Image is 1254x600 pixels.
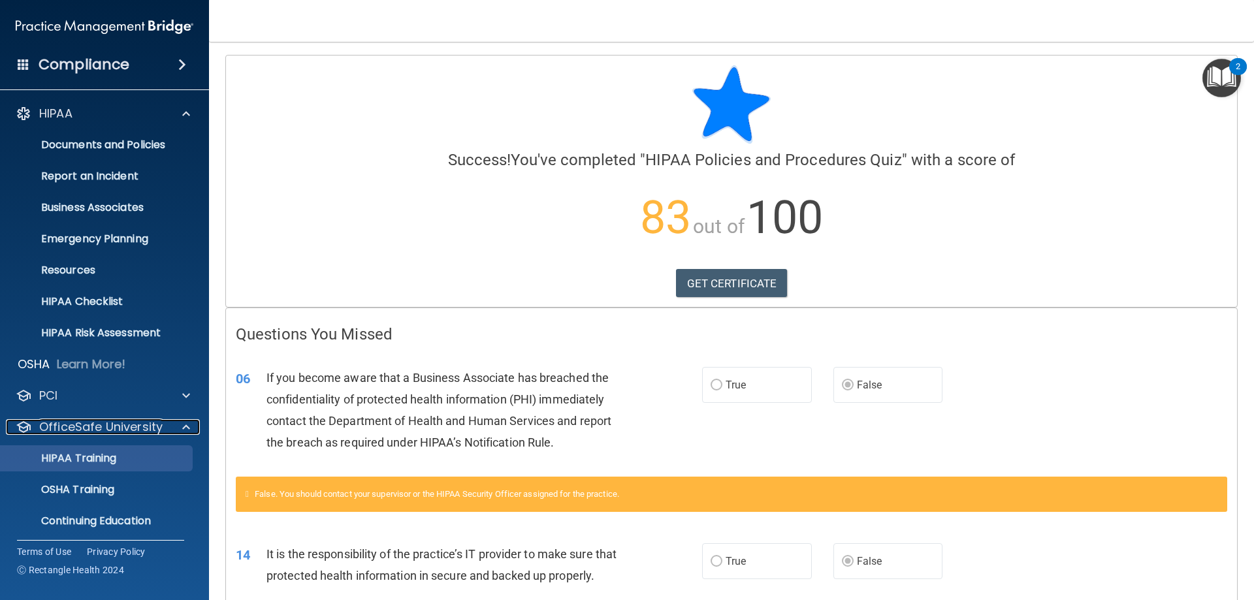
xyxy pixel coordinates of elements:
[255,489,619,499] span: False. You should contact your supervisor or the HIPAA Security Officer assigned for the practice.
[236,151,1227,168] h4: You've completed " " with a score of
[17,563,124,576] span: Ⓒ Rectangle Health 2024
[1236,67,1240,84] div: 2
[16,106,190,121] a: HIPAA
[266,547,617,582] span: It is the responsibility of the practice’s IT provider to make sure that protected health informa...
[236,547,250,563] span: 14
[8,514,187,528] p: Continuing Education
[16,14,193,40] img: PMB logo
[857,379,882,391] span: False
[39,55,129,74] h4: Compliance
[448,151,511,169] span: Success!
[8,201,187,214] p: Business Associates
[8,326,187,339] p: HIPAA Risk Assessment
[39,388,57,403] p: PCI
[842,381,854,390] input: False
[676,269,788,298] a: GET CERTIFICATE
[8,452,116,465] p: HIPAA Training
[266,371,611,450] span: If you become aware that a Business Associate has breached the confidentiality of protected healt...
[711,381,722,390] input: True
[711,557,722,567] input: True
[693,215,745,238] span: out of
[747,191,823,244] span: 100
[236,326,1227,343] h4: Questions You Missed
[857,555,882,567] span: False
[726,379,746,391] span: True
[18,356,50,372] p: OSHA
[39,106,72,121] p: HIPAA
[726,555,746,567] span: True
[16,419,190,435] a: OfficeSafe University
[8,264,187,277] p: Resources
[842,557,854,567] input: False
[640,191,691,244] span: 83
[8,232,187,245] p: Emergency Planning
[57,356,126,372] p: Learn More!
[236,371,250,387] span: 06
[8,138,187,151] p: Documents and Policies
[17,545,71,558] a: Terms of Use
[39,419,163,435] p: OfficeSafe University
[645,151,901,169] span: HIPAA Policies and Procedures Quiz
[8,170,187,183] p: Report an Incident
[8,483,114,496] p: OSHA Training
[8,295,187,308] p: HIPAA Checklist
[1202,59,1241,97] button: Open Resource Center, 2 new notifications
[692,65,771,144] img: blue-star-rounded.9d042014.png
[16,388,190,403] a: PCI
[87,545,146,558] a: Privacy Policy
